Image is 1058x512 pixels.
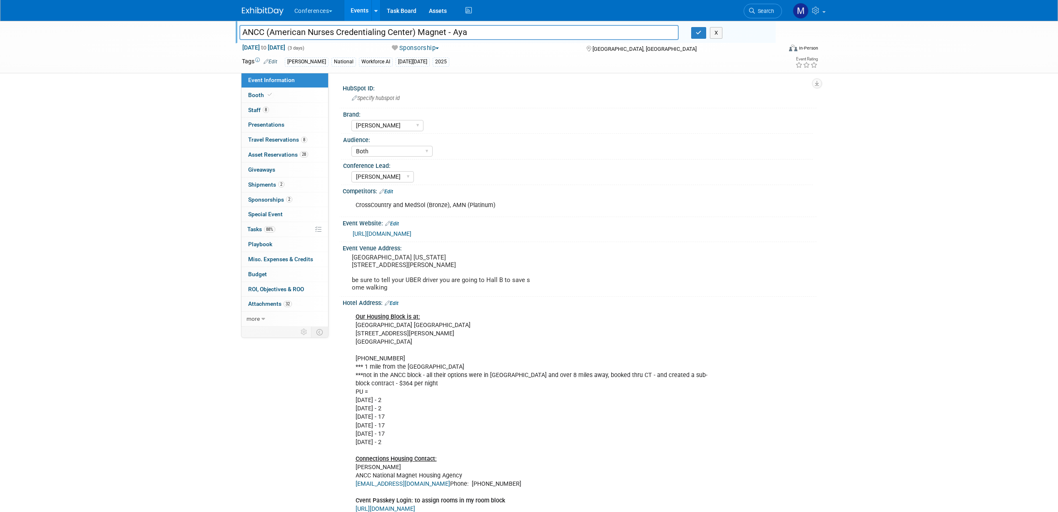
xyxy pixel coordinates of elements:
[733,43,819,56] div: Event Format
[268,92,272,97] i: Booth reservation complete
[246,315,260,322] span: more
[285,57,329,66] div: [PERSON_NAME]
[356,497,505,504] b: Cvent Passkey Login: to assign rooms in my room block
[247,226,275,232] span: Tasks
[241,237,328,252] a: Playbook
[389,44,442,52] button: Sponsorship
[385,300,398,306] a: Edit
[248,256,313,262] span: Misc. Expenses & Credits
[343,185,817,196] div: Competitors:
[331,57,356,66] div: National
[248,151,308,158] span: Asset Reservations
[248,286,304,292] span: ROI, Objectives & ROO
[343,82,817,92] div: HubSpot ID:
[241,103,328,117] a: Staff8
[592,46,697,52] span: [GEOGRAPHIC_DATA], [GEOGRAPHIC_DATA]
[278,181,284,187] span: 2
[352,254,531,291] pre: [GEOGRAPHIC_DATA] [US_STATE] [STREET_ADDRESS][PERSON_NAME] be sure to tell your UBER driver you a...
[356,455,437,462] b: Connections Housing Contact:
[241,297,328,311] a: Attachments32
[343,160,813,170] div: Conference Lead:
[248,196,292,203] span: Sponsorships
[241,222,328,237] a: Tasks88%
[264,59,277,65] a: Edit
[260,44,268,51] span: to
[248,211,283,217] span: Special Event
[248,136,307,143] span: Travel Reservations
[263,107,269,113] span: 8
[241,132,328,147] a: Travel Reservations8
[343,108,813,119] div: Brand:
[264,226,275,232] span: 88%
[241,312,328,326] a: more
[241,162,328,177] a: Giveaways
[352,95,400,101] span: Specify hubspot id
[343,134,813,144] div: Audience:
[241,207,328,222] a: Special Event
[248,271,267,277] span: Budget
[242,7,284,15] img: ExhibitDay
[241,88,328,102] a: Booth
[284,301,292,307] span: 32
[241,177,328,192] a: Shipments2
[301,137,307,143] span: 8
[241,252,328,267] a: Misc. Expenses & Credits
[385,221,399,227] a: Edit
[286,196,292,202] span: 2
[248,166,275,173] span: Giveaways
[241,117,328,132] a: Presentations
[241,147,328,162] a: Asset Reservations28
[379,189,393,195] a: Edit
[241,73,328,87] a: Event Information
[744,4,782,18] a: Search
[396,57,430,66] div: [DATE][DATE]
[353,230,411,237] a: [URL][DOMAIN_NAME]
[795,57,818,61] div: Event Rating
[710,27,723,39] button: X
[343,242,817,252] div: Event Venue Address:
[789,45,797,51] img: Format-Inperson.png
[241,192,328,207] a: Sponsorships2
[356,313,420,320] b: Our Housing Block is at:
[248,92,274,98] span: Booth
[241,282,328,297] a: ROI, Objectives & ROO
[242,44,286,51] span: [DATE] [DATE]
[241,267,328,282] a: Budget
[297,327,311,337] td: Personalize Event Tab Strip
[793,3,809,19] img: Marygrace LeGros
[248,77,295,83] span: Event Information
[248,241,272,247] span: Playbook
[799,45,818,51] div: In-Person
[356,480,450,487] a: [EMAIL_ADDRESS][DOMAIN_NAME]
[350,197,725,214] div: CrossCountry and MedSol (Bronze), AMN (Platinum)
[300,151,308,157] span: 28
[242,57,277,67] td: Tags
[248,121,284,128] span: Presentations
[248,107,269,113] span: Staff
[343,297,817,307] div: Hotel Address:
[359,57,393,66] div: Workforce AI
[433,57,449,66] div: 2025
[755,8,774,14] span: Search
[287,45,304,51] span: (3 days)
[343,217,817,228] div: Event Website:
[248,300,292,307] span: Attachments
[311,327,328,337] td: Toggle Event Tabs
[248,181,284,188] span: Shipments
